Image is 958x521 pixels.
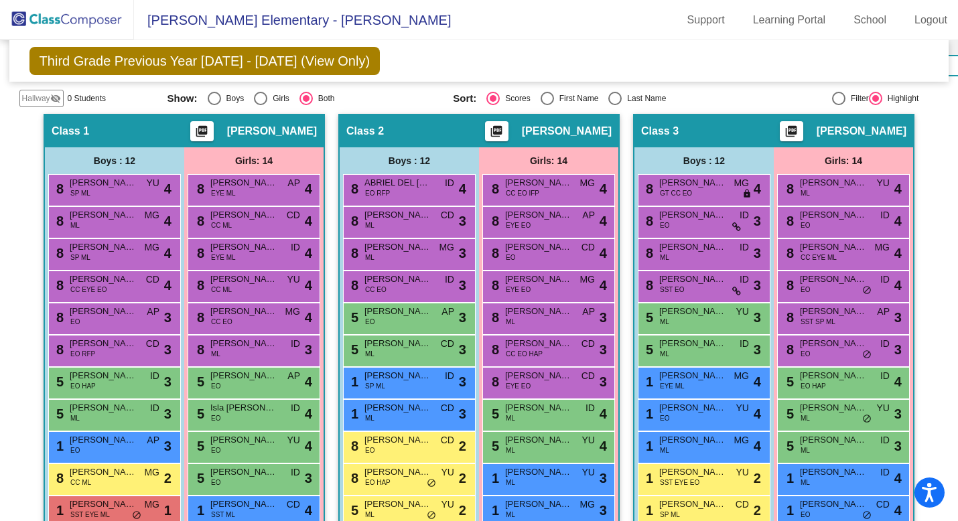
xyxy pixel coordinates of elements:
span: 3 [459,243,466,263]
span: 8 [348,278,358,293]
a: Learning Portal [742,9,837,31]
span: 4 [754,372,761,392]
span: CD [441,433,454,447]
span: [PERSON_NAME] [505,273,572,286]
span: 4 [894,179,902,199]
span: CC EO HAP [506,349,543,359]
div: Highlight [882,92,919,104]
span: 4 [600,243,607,263]
div: Scores [500,92,530,104]
span: [PERSON_NAME] [505,433,572,447]
span: Hallway [22,92,50,104]
div: Girls [267,92,289,104]
span: 8 [642,246,653,260]
span: 4 [894,275,902,295]
span: 8 [783,342,794,357]
span: [PERSON_NAME] [800,337,867,350]
span: MG [285,305,300,319]
span: Isla [PERSON_NAME] [210,401,277,415]
span: 3 [164,340,172,360]
span: ABRIEL DEL [PERSON_NAME] [364,176,431,190]
span: 8 [488,214,499,228]
span: [PERSON_NAME] [70,337,137,350]
span: 8 [53,310,64,325]
span: [PERSON_NAME] [659,337,726,350]
span: [PERSON_NAME] [364,208,431,222]
span: ID [445,273,454,287]
span: MG [439,240,454,254]
span: ID [880,337,890,351]
span: ID [740,240,749,254]
span: 4 [164,275,172,295]
div: Last Name [622,92,666,104]
span: MG [579,176,595,190]
span: 8 [194,181,204,196]
div: Boys : 12 [340,147,479,174]
span: [PERSON_NAME] [505,305,572,318]
span: [PERSON_NAME] [227,125,317,138]
span: ML [801,188,810,198]
span: 5 [53,374,64,389]
span: EO RFP [70,349,95,359]
span: YU [147,176,159,190]
span: 8 [53,246,64,260]
span: AP [147,433,159,447]
span: AP [441,305,454,319]
span: 8 [642,214,653,228]
span: lock [742,189,752,200]
span: [PERSON_NAME] [364,273,431,286]
span: do_not_disturb_alt [862,350,872,360]
span: 3 [894,307,902,327]
span: EO [801,349,810,359]
span: 1 [642,406,653,421]
mat-icon: picture_as_pdf [488,125,504,143]
span: [PERSON_NAME] [659,240,726,254]
span: [PERSON_NAME] [70,401,137,415]
span: [PERSON_NAME] [659,273,726,286]
span: 5 [194,406,204,421]
span: [PERSON_NAME] [659,401,726,415]
span: 3 [894,340,902,360]
span: 5 [53,406,64,421]
span: [PERSON_NAME] [800,369,867,382]
span: 3 [164,404,172,424]
span: 5 [783,374,794,389]
span: AP [877,305,890,319]
span: [PERSON_NAME] [364,433,431,447]
span: EO [211,413,220,423]
span: [PERSON_NAME] [210,337,277,350]
a: Support [677,9,736,31]
span: 3 [164,372,172,392]
span: 4 [305,372,312,392]
div: Girls: 14 [184,147,324,174]
span: ID [880,369,890,383]
span: [PERSON_NAME] [70,305,137,318]
span: [PERSON_NAME] Ixcaquic [800,240,867,254]
span: 4 [894,243,902,263]
span: AP [582,208,595,222]
span: 8 [488,278,499,293]
span: ML [365,349,374,359]
span: [PERSON_NAME] [505,240,572,254]
span: 8 [194,246,204,260]
span: 5 [783,406,794,421]
span: 4 [305,275,312,295]
span: ID [445,176,454,190]
span: 4 [305,243,312,263]
span: EYE EO [506,220,531,230]
span: [PERSON_NAME] [210,176,277,190]
span: CD [581,369,595,383]
mat-icon: visibility_off [50,93,61,104]
span: ML [801,413,810,423]
span: YU [287,433,300,447]
div: First Name [554,92,599,104]
span: 8 [194,278,204,293]
span: [PERSON_NAME] [70,240,137,254]
span: CC ML [211,220,232,230]
span: 3 [600,307,607,327]
span: 4 [305,436,312,456]
span: 3 [754,340,761,360]
span: 2 [459,436,466,456]
span: 5 [488,406,499,421]
span: CD [146,273,159,287]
